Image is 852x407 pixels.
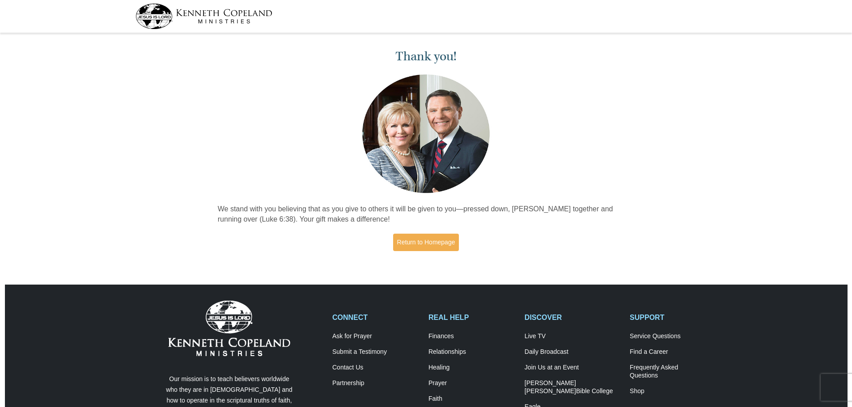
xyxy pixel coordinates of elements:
img: kcm-header-logo.svg [136,4,272,29]
h2: DISCOVER [525,313,620,322]
a: Live TV [525,332,620,340]
img: Kenneth and Gloria [360,72,492,195]
a: Return to Homepage [393,234,459,251]
h2: REAL HELP [428,313,515,322]
a: Partnership [332,379,419,387]
p: We stand with you believing that as you give to others it will be given to you—pressed down, [PER... [218,204,635,225]
a: Healing [428,364,515,372]
a: Frequently AskedQuestions [630,364,716,380]
a: Join Us at an Event [525,364,620,372]
a: Ask for Prayer [332,332,419,340]
span: Bible College [576,387,613,394]
a: Daily Broadcast [525,348,620,356]
a: Faith [428,395,515,403]
img: Kenneth Copeland Ministries [168,301,290,356]
a: [PERSON_NAME] [PERSON_NAME]Bible College [525,379,620,395]
a: Shop [630,387,716,395]
a: Finances [428,332,515,340]
h2: CONNECT [332,313,419,322]
h1: Thank you! [218,49,635,64]
a: Contact Us [332,364,419,372]
a: Find a Career [630,348,716,356]
h2: SUPPORT [630,313,716,322]
a: Relationships [428,348,515,356]
a: Submit a Testimony [332,348,419,356]
a: Prayer [428,379,515,387]
a: Service Questions [630,332,716,340]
